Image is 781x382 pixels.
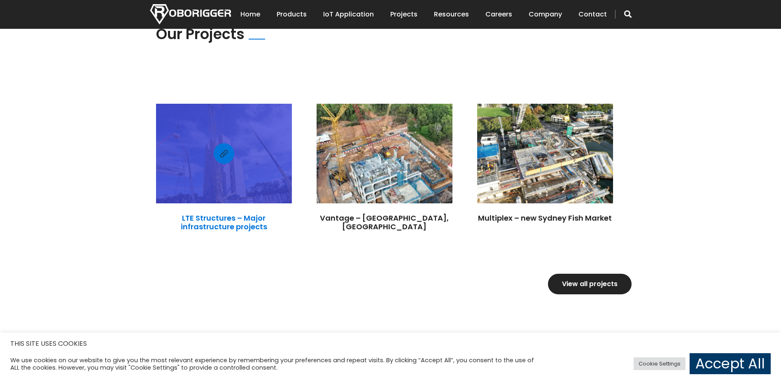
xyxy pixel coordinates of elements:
a: Careers [485,2,512,27]
a: Multiplex – new Sydney Fish Market [478,213,612,223]
a: Company [529,2,562,27]
a: LTE Structures – Major infrastructure projects [181,213,267,232]
a: Accept All [690,353,771,374]
h5: THIS SITE USES COOKIES [10,338,771,349]
a: View all projects [548,274,632,294]
a: Vantage – [GEOGRAPHIC_DATA], [GEOGRAPHIC_DATA] [320,213,449,232]
a: IoT Application [323,2,374,27]
img: Nortech [150,4,231,24]
a: Resources [434,2,469,27]
a: Products [277,2,307,27]
a: Contact [578,2,607,27]
a: Cookie Settings [634,357,685,370]
a: Projects [390,2,417,27]
a: Home [240,2,260,27]
div: We use cookies on our website to give you the most relevant experience by remembering your prefer... [10,356,543,371]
